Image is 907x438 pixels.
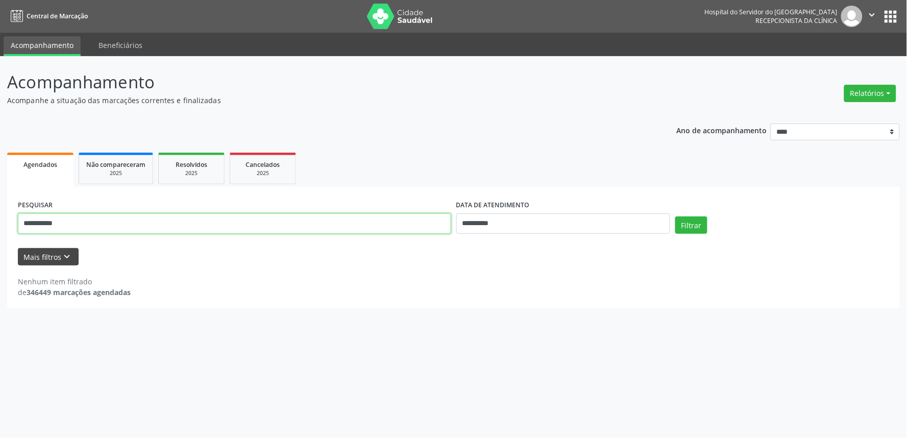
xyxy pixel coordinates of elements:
div: Nenhum item filtrado [18,276,131,287]
i:  [867,9,878,20]
a: Central de Marcação [7,8,88,25]
span: Não compareceram [86,160,145,169]
span: Recepcionista da clínica [756,16,838,25]
label: DATA DE ATENDIMENTO [456,198,530,213]
div: Hospital do Servidor do [GEOGRAPHIC_DATA] [705,8,838,16]
span: Agendados [23,160,57,169]
button: Relatórios [844,85,896,102]
a: Beneficiários [91,36,150,54]
div: de [18,287,131,298]
span: Cancelados [246,160,280,169]
button: Mais filtroskeyboard_arrow_down [18,248,79,266]
p: Ano de acompanhamento [677,124,767,136]
a: Acompanhamento [4,36,81,56]
div: 2025 [166,169,217,177]
div: 2025 [86,169,145,177]
label: PESQUISAR [18,198,53,213]
p: Acompanhamento [7,69,632,95]
img: img [841,6,863,27]
strong: 346449 marcações agendadas [27,287,131,297]
p: Acompanhe a situação das marcações correntes e finalizadas [7,95,632,106]
button: Filtrar [675,216,707,234]
button: apps [882,8,900,26]
span: Central de Marcação [27,12,88,20]
i: keyboard_arrow_down [62,251,73,262]
div: 2025 [237,169,288,177]
button:  [863,6,882,27]
span: Resolvidos [176,160,207,169]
